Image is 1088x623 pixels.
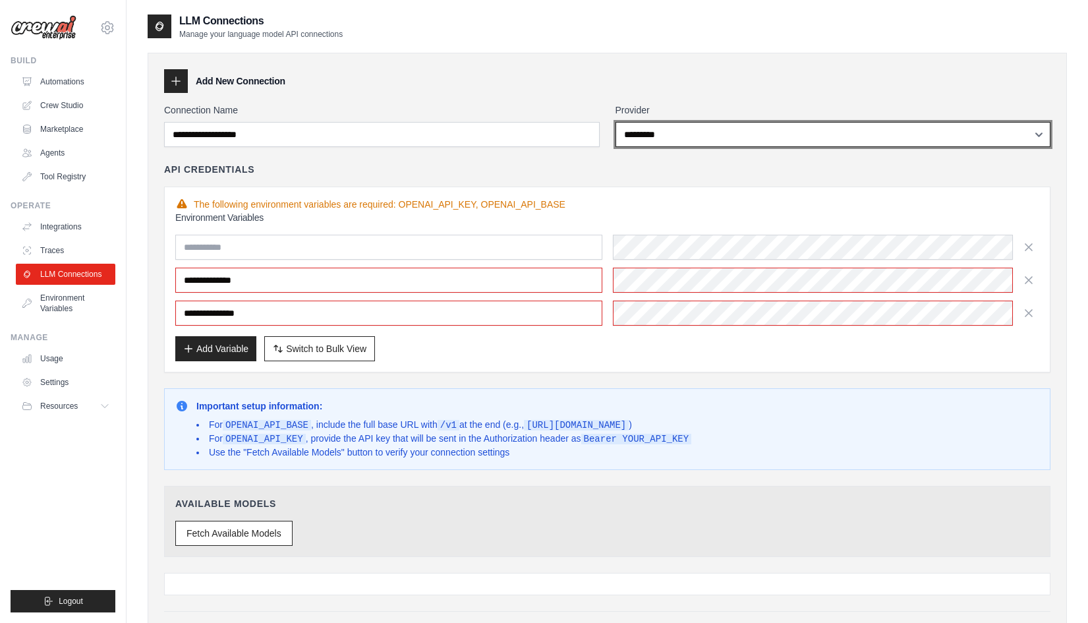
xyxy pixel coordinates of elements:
[223,434,306,444] code: OPENAI_API_KEY
[179,13,343,29] h2: LLM Connections
[16,71,115,92] a: Automations
[16,119,115,140] a: Marketplace
[16,348,115,369] a: Usage
[179,29,343,40] p: Manage your language model API connections
[59,596,83,607] span: Logout
[40,401,78,411] span: Resources
[11,200,115,211] div: Operate
[1022,560,1088,623] iframe: Chat Widget
[196,418,691,432] li: For , include the full base URL with at the end (e.g., )
[286,342,366,355] span: Switch to Bulk View
[175,521,293,546] button: Fetch Available Models
[175,198,1039,211] div: The following environment variables are required: OPENAI_API_KEY, OPENAI_API_BASE
[16,396,115,417] button: Resources
[175,497,1039,510] h4: Available Models
[16,142,115,163] a: Agents
[581,434,692,444] code: Bearer YOUR_API_KEY
[16,166,115,187] a: Tool Registry
[264,336,375,361] button: Switch to Bulk View
[223,420,311,430] code: OPENAI_API_BASE
[196,401,322,411] strong: Important setup information:
[524,420,629,430] code: [URL][DOMAIN_NAME]
[11,332,115,343] div: Manage
[16,264,115,285] a: LLM Connections
[196,446,691,459] li: Use the "Fetch Available Models" button to verify your connection settings
[175,336,256,361] button: Add Variable
[196,432,691,446] li: For , provide the API key that will be sent in the Authorization header as
[16,216,115,237] a: Integrations
[16,240,115,261] a: Traces
[164,163,254,176] h4: API Credentials
[164,104,600,117] label: Connection Name
[11,55,115,66] div: Build
[175,211,1039,224] h3: Environment Variables
[438,420,459,430] code: /v1
[196,74,285,88] h3: Add New Connection
[616,104,1051,117] label: Provider
[16,372,115,393] a: Settings
[16,95,115,116] a: Crew Studio
[16,287,115,319] a: Environment Variables
[11,590,115,612] button: Logout
[11,15,76,40] img: Logo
